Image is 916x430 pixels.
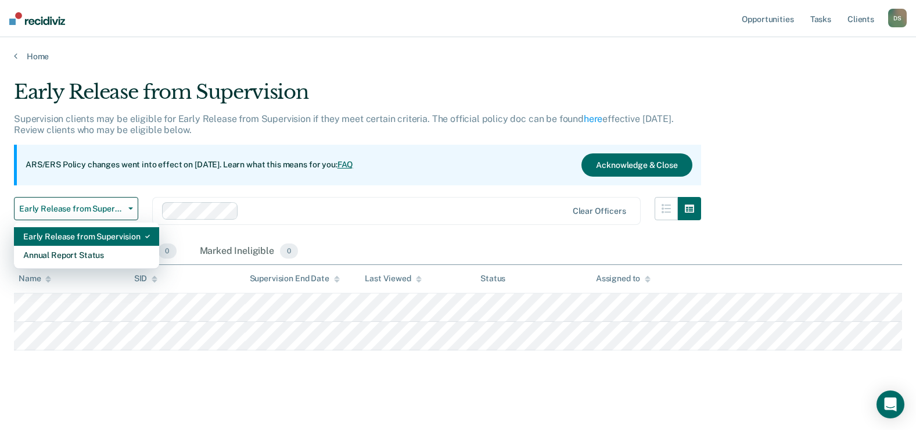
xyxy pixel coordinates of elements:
div: Annual Report Status [23,246,150,264]
div: Assigned to [596,274,651,284]
div: D S [888,9,907,27]
a: FAQ [337,160,354,169]
button: DS [888,9,907,27]
div: Open Intercom Messenger [877,390,904,418]
button: Early Release from Supervision [14,197,138,220]
a: Home [14,51,902,62]
span: Early Release from Supervision [19,204,124,214]
div: Early Release from Supervision [14,80,701,113]
div: Name [19,274,51,284]
div: Last Viewed [365,274,421,284]
div: SID [134,274,158,284]
div: Clear officers [573,206,626,216]
img: Recidiviz [9,12,65,25]
span: 0 [158,243,176,259]
span: 0 [280,243,298,259]
p: Supervision clients may be eligible for Early Release from Supervision if they meet certain crite... [14,113,674,135]
a: here [584,113,602,124]
div: Early Release from Supervision [23,227,150,246]
button: Acknowledge & Close [581,153,692,177]
div: Status [480,274,505,284]
div: Supervision End Date [250,274,340,284]
p: ARS/ERS Policy changes went into effect on [DATE]. Learn what this means for you: [26,159,353,171]
div: Marked Ineligible0 [197,239,301,264]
